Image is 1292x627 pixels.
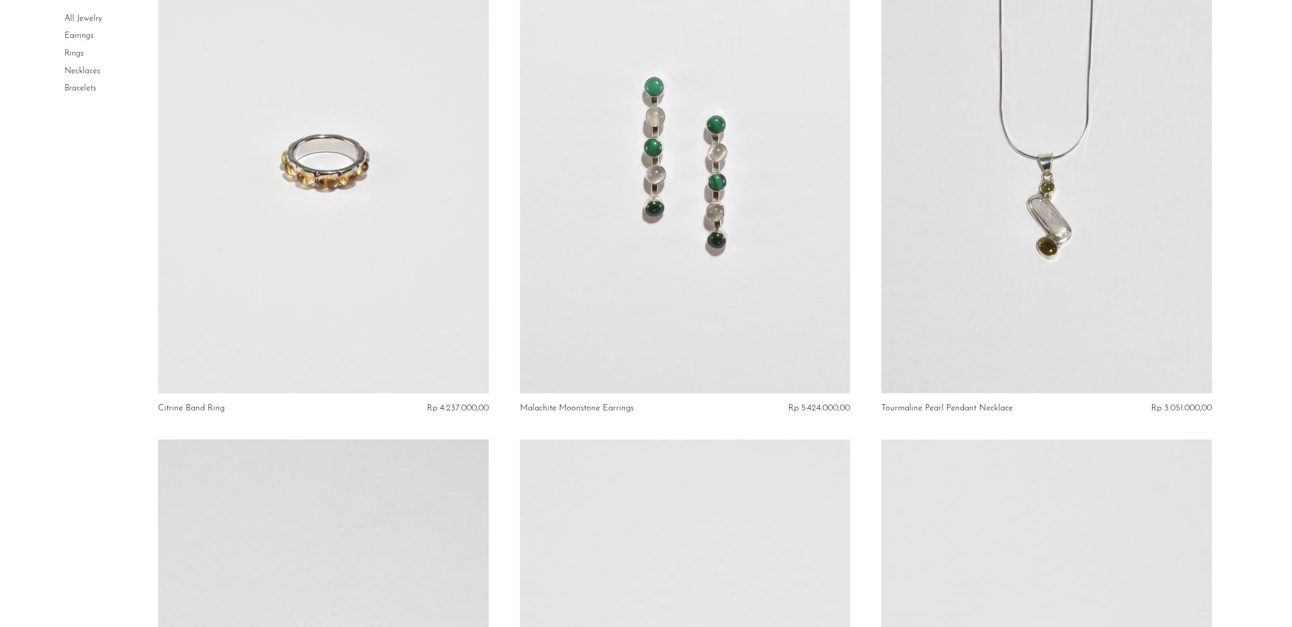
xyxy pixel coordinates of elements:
[64,15,102,23] a: All Jewelry
[64,49,84,58] a: Rings
[64,84,96,92] a: Bracelets
[1151,404,1212,412] span: Rp 3.051.000,00
[64,32,94,41] a: Earrings
[520,404,634,413] a: Malachite Moonstone Earrings
[158,404,225,413] a: Citrine Band Ring
[788,404,850,412] span: Rp 5.424.000,00
[64,67,100,75] a: Necklaces
[427,404,489,412] span: Rp 4.237.000,00
[881,404,1013,413] a: Tourmaline Pearl Pendant Necklace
